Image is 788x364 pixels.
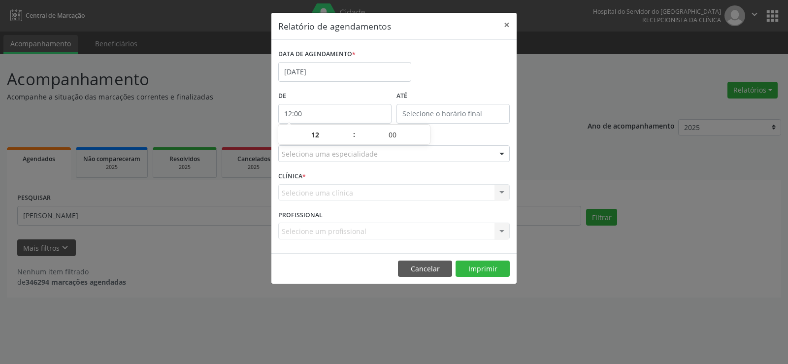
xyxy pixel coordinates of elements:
span: : [353,125,356,144]
label: De [278,89,392,104]
input: Selecione o horário final [396,104,510,124]
input: Selecione o horário inicial [278,104,392,124]
input: Hour [278,125,353,145]
span: Seleciona uma especialidade [282,149,378,159]
label: CLÍNICA [278,169,306,184]
label: PROFISSIONAL [278,207,323,223]
label: ATÉ [396,89,510,104]
button: Close [497,13,517,37]
input: Selecione uma data ou intervalo [278,62,411,82]
button: Cancelar [398,261,452,277]
h5: Relatório de agendamentos [278,20,391,33]
label: DATA DE AGENDAMENTO [278,47,356,62]
button: Imprimir [456,261,510,277]
input: Minute [356,125,430,145]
